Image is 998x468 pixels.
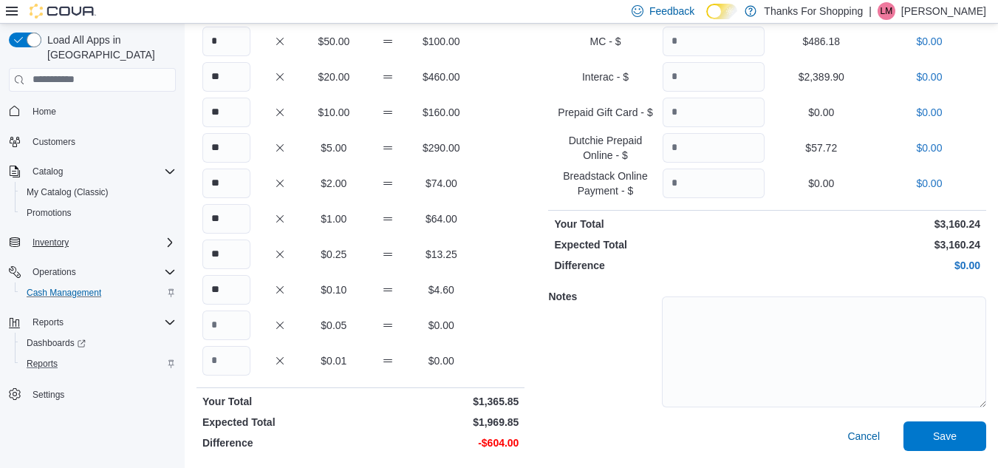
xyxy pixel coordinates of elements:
[202,346,250,376] input: Quantity
[764,2,863,20] p: Thanks For Shopping
[417,176,465,191] p: $74.00
[27,337,86,349] span: Dashboards
[663,169,765,198] input: Quantity
[15,333,182,353] a: Dashboards
[202,415,358,430] p: Expected Total
[3,101,182,122] button: Home
[310,34,358,49] p: $50.00
[202,435,358,450] p: Difference
[554,169,656,198] p: Breadstack Online Payment - $
[933,429,957,444] span: Save
[417,247,465,262] p: $13.25
[27,103,62,121] a: Home
[310,247,358,262] p: $0.25
[663,62,765,92] input: Quantity
[417,282,465,297] p: $4.60
[21,334,92,352] a: Dashboards
[27,263,82,281] button: Operations
[202,98,250,127] input: Quantity
[27,386,70,404] a: Settings
[878,34,980,49] p: $0.00
[770,217,980,231] p: $3,160.24
[554,258,764,273] p: Difference
[27,313,69,331] button: Reports
[706,4,737,19] input: Dark Mode
[310,69,358,84] p: $20.00
[33,136,75,148] span: Customers
[21,334,176,352] span: Dashboards
[663,27,765,56] input: Quantity
[41,33,176,62] span: Load All Apps in [GEOGRAPHIC_DATA]
[202,311,250,340] input: Quantity
[30,4,96,18] img: Cova
[3,161,182,182] button: Catalog
[770,69,872,84] p: $2,389.90
[417,353,465,368] p: $0.00
[21,183,115,201] a: My Catalog (Classic)
[878,176,980,191] p: $0.00
[21,284,176,302] span: Cash Management
[3,383,182,404] button: Settings
[202,275,250,305] input: Quantity
[33,166,63,177] span: Catalog
[202,62,250,92] input: Quantity
[9,95,176,444] nav: Complex example
[770,105,872,120] p: $0.00
[33,389,64,401] span: Settings
[15,203,182,223] button: Promotions
[417,318,465,333] p: $0.00
[554,133,656,163] p: Dutchie Prepaid Online - $
[3,131,182,152] button: Customers
[15,353,182,374] button: Reports
[878,69,980,84] p: $0.00
[27,163,69,180] button: Catalog
[3,312,182,333] button: Reports
[21,204,176,222] span: Promotions
[15,282,182,303] button: Cash Management
[310,282,358,297] p: $0.10
[548,282,659,311] h5: Notes
[417,34,465,49] p: $100.00
[310,105,358,120] p: $10.00
[21,355,176,373] span: Reports
[33,316,64,328] span: Reports
[21,183,176,201] span: My Catalog (Classic)
[3,262,182,282] button: Operations
[202,394,358,409] p: Your Total
[770,237,980,252] p: $3,160.24
[202,204,250,234] input: Quantity
[417,211,465,226] p: $64.00
[363,415,519,430] p: $1,969.85
[310,318,358,333] p: $0.05
[663,133,765,163] input: Quantity
[27,384,176,403] span: Settings
[417,69,465,84] p: $460.00
[663,98,765,127] input: Quantity
[15,182,182,203] button: My Catalog (Classic)
[27,133,81,151] a: Customers
[21,204,78,222] a: Promotions
[770,34,872,49] p: $486.18
[27,287,101,299] span: Cash Management
[202,169,250,198] input: Quantity
[27,234,176,251] span: Inventory
[770,258,980,273] p: $0.00
[27,263,176,281] span: Operations
[554,69,656,84] p: Interac - $
[417,140,465,155] p: $290.00
[27,163,176,180] span: Catalog
[202,27,250,56] input: Quantity
[3,232,182,253] button: Inventory
[554,217,764,231] p: Your Total
[770,176,872,191] p: $0.00
[27,207,72,219] span: Promotions
[27,102,176,121] span: Home
[310,176,358,191] p: $2.00
[841,421,886,451] button: Cancel
[847,429,880,444] span: Cancel
[33,237,69,248] span: Inventory
[554,105,656,120] p: Prepaid Gift Card - $
[554,34,656,49] p: MC - $
[878,2,895,20] div: Liam Mcauley
[881,2,893,20] span: LM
